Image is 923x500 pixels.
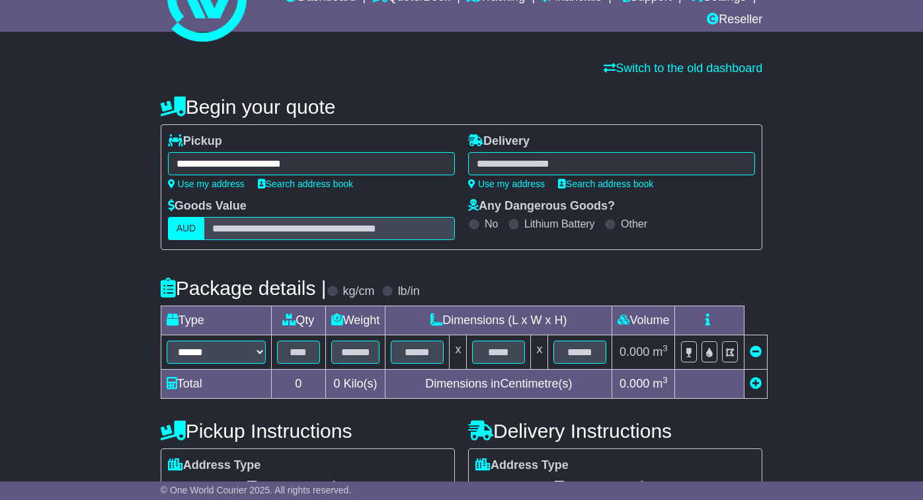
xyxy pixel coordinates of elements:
span: 0.000 [620,377,649,390]
td: 0 [271,370,325,399]
td: Kilo(s) [325,370,385,399]
span: Residential [475,476,540,497]
span: m [653,377,668,390]
td: Total [161,370,271,399]
span: Air & Sea Depot [327,476,417,497]
td: Volume [612,306,675,335]
label: Other [621,218,647,230]
td: x [531,335,548,370]
td: x [450,335,467,370]
span: Commercial [245,476,314,497]
span: 0.000 [620,345,649,358]
a: Use my address [168,179,245,189]
td: Type [161,306,271,335]
sup: 3 [662,343,668,353]
span: 0 [334,377,341,390]
a: Use my address [468,179,545,189]
td: Dimensions (L x W x H) [385,306,612,335]
h4: Begin your quote [161,96,763,118]
h4: Delivery Instructions [468,420,762,442]
a: Reseller [707,9,762,32]
a: Remove this item [750,345,762,358]
td: Qty [271,306,325,335]
sup: 3 [662,375,668,385]
label: Any Dangerous Goods? [468,199,615,214]
label: AUD [168,217,205,240]
span: © One World Courier 2025. All rights reserved. [161,485,352,495]
h4: Pickup Instructions [161,420,455,442]
label: Delivery [468,134,530,149]
h4: Package details | [161,277,327,299]
a: Search address book [258,179,353,189]
label: Goods Value [168,199,247,214]
span: Commercial [553,476,622,497]
label: Address Type [475,458,569,473]
span: m [653,345,668,358]
td: Dimensions in Centimetre(s) [385,370,612,399]
a: Switch to the old dashboard [604,62,762,75]
td: Weight [325,306,385,335]
a: Search address book [558,179,653,189]
span: Residential [168,476,232,497]
label: kg/cm [343,284,375,299]
label: Address Type [168,458,261,473]
label: Lithium Battery [524,218,595,230]
label: No [485,218,498,230]
label: Pickup [168,134,222,149]
a: Add new item [750,377,762,390]
label: lb/in [398,284,420,299]
span: Air & Sea Depot [635,476,725,497]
